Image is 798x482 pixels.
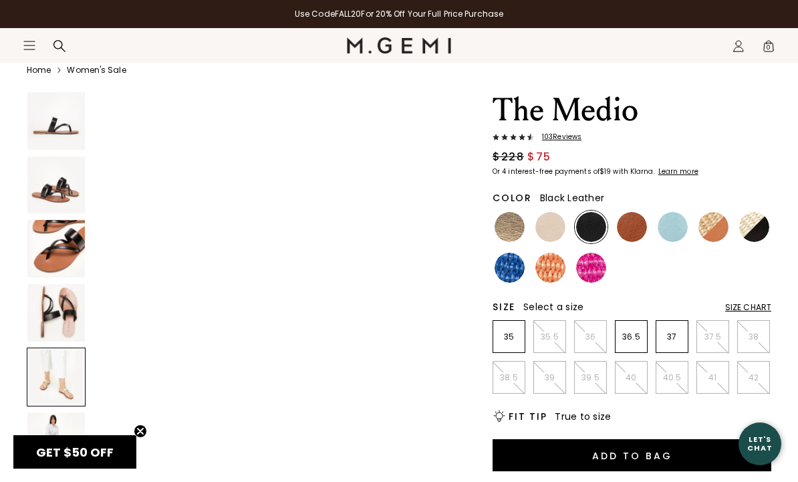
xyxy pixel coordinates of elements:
div: GET $50 OFFClose teaser [13,435,136,469]
img: The Medio [27,220,85,277]
span: GET $50 OFF [36,444,114,461]
button: Close teaser [134,425,147,438]
p: 37.5 [697,332,728,342]
klarna-placement-style-body: with Klarna [613,166,656,176]
klarna-placement-style-body: Or 4 interest-free payments of [493,166,600,176]
p: 39 [534,372,565,383]
img: Black Leather [576,212,606,242]
span: True to size [555,410,611,423]
span: 0 [762,42,775,55]
div: Size Chart [725,302,771,313]
span: Black Leather [540,191,604,205]
img: M.Gemi [347,37,452,53]
img: Capri Blue [658,212,688,242]
img: The Medio [27,92,85,150]
img: Black and Beige [739,212,769,242]
p: 36 [575,332,606,342]
h1: The Medio [493,92,771,129]
span: $228 [493,149,524,165]
p: 35.5 [534,332,565,342]
span: 103 Review s [534,133,581,141]
img: Tan and Natural [698,212,728,242]
img: Champagne [495,212,525,242]
p: 36.5 [616,332,647,342]
img: The Medio [94,92,472,470]
span: $75 [527,149,551,165]
span: Select a size [523,300,583,314]
img: The Medio [27,156,85,214]
strong: FALL20 [335,8,362,19]
p: 37 [656,332,688,342]
p: 40.5 [656,372,688,383]
a: 103Reviews [493,133,771,144]
img: Saddle [617,212,647,242]
button: Open site menu [23,39,36,52]
button: Add to Bag [493,439,771,471]
h2: Color [493,193,532,203]
klarna-placement-style-amount: $19 [600,166,611,176]
h2: Fit Tip [509,411,547,422]
klarna-placement-style-cta: Learn more [658,166,698,176]
a: Learn more [657,168,698,176]
p: 35 [493,332,525,342]
img: The Medio [27,412,85,470]
img: Fuchsia [576,253,606,283]
img: Orangina [535,253,565,283]
div: Let's Chat [739,435,781,452]
h2: Size [493,302,515,312]
p: 40 [616,372,647,383]
p: 38 [738,332,769,342]
p: 38.5 [493,372,525,383]
img: Latte [535,212,565,242]
img: The Medio [27,284,85,342]
p: 41 [697,372,728,383]
p: 42 [738,372,769,383]
p: 39.5 [575,372,606,383]
img: Cobalt Blue [495,253,525,283]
